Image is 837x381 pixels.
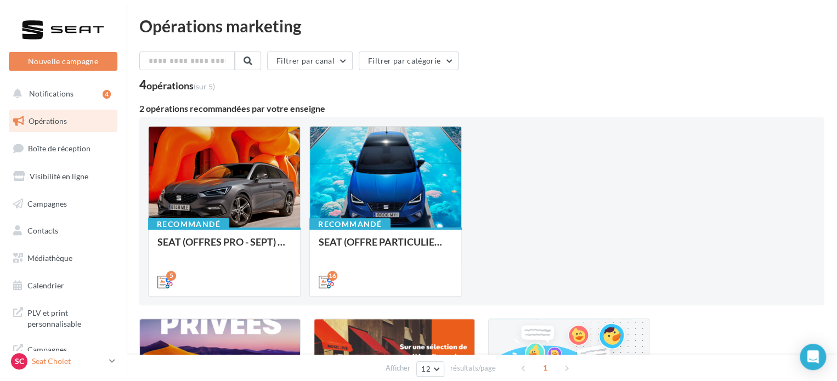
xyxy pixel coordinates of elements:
span: Médiathèque [27,253,72,263]
button: 12 [416,361,444,377]
a: PLV et print personnalisable [7,301,120,333]
button: Filtrer par catégorie [359,52,459,70]
span: PLV et print personnalisable [27,305,113,329]
span: Contacts [27,226,58,235]
a: Contacts [7,219,120,242]
span: Calendrier [27,281,64,290]
a: SC Seat Cholet [9,351,117,372]
span: Visibilité en ligne [30,172,88,181]
div: Recommandé [309,218,391,230]
div: 2 opérations recommandées par votre enseigne [139,104,824,113]
button: Nouvelle campagne [9,52,117,71]
a: Calendrier [7,274,120,297]
a: Visibilité en ligne [7,165,120,188]
a: Boîte de réception [7,137,120,160]
span: (sur 5) [194,82,215,91]
div: 4 [139,79,215,91]
span: SC [15,356,24,367]
div: Recommandé [148,218,229,230]
span: Notifications [29,89,73,98]
span: Campagnes DataOnDemand [27,342,113,366]
p: Seat Cholet [32,356,105,367]
span: Campagnes [27,198,67,208]
div: Opérations marketing [139,18,824,34]
span: Opérations [29,116,67,126]
a: Campagnes [7,192,120,215]
div: 5 [166,271,176,281]
span: Boîte de réception [28,144,91,153]
span: résultats/page [450,363,496,373]
span: 12 [421,365,431,373]
button: Filtrer par canal [267,52,353,70]
div: 4 [103,90,111,99]
span: 1 [536,359,554,377]
button: Notifications 4 [7,82,115,105]
div: SEAT (OFFRES PRO - SEPT) - SOCIAL MEDIA [157,236,291,258]
a: Médiathèque [7,247,120,270]
div: Open Intercom Messenger [800,344,826,370]
div: 16 [327,271,337,281]
div: SEAT (OFFRE PARTICULIER - SEPT) - SOCIAL MEDIA [319,236,453,258]
span: Afficher [386,363,410,373]
div: opérations [146,81,215,90]
a: Campagnes DataOnDemand [7,338,120,370]
a: Opérations [7,110,120,133]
